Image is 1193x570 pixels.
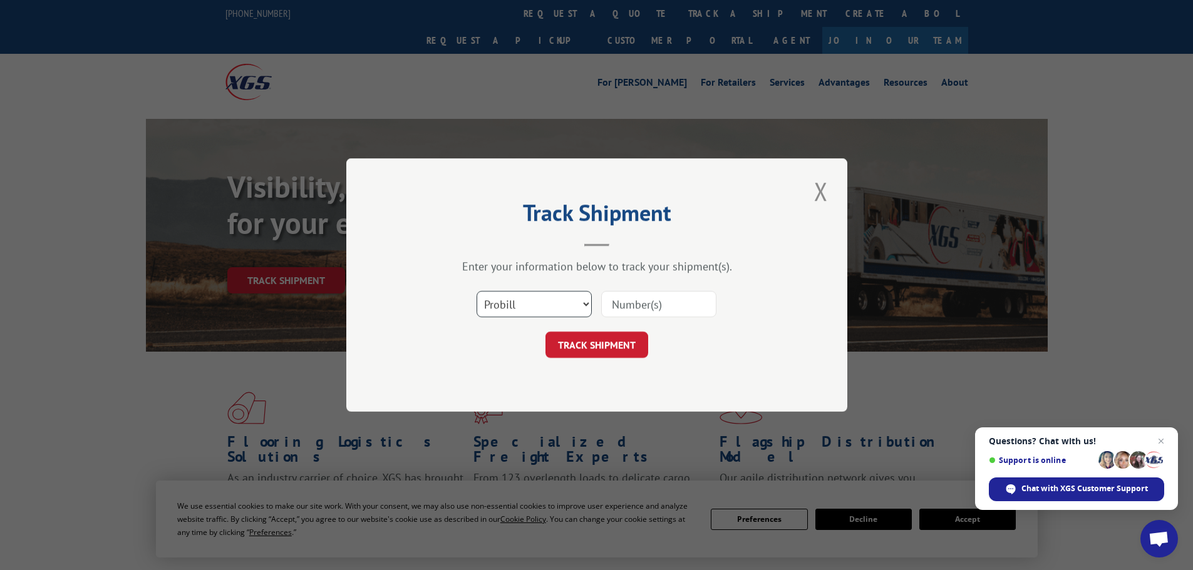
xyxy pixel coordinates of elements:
[989,436,1164,446] span: Questions? Chat with us!
[545,332,648,358] button: TRACK SHIPMENT
[1140,520,1178,557] a: Open chat
[409,204,785,228] h2: Track Shipment
[989,455,1094,465] span: Support is online
[409,259,785,273] div: Enter your information below to track your shipment(s).
[989,477,1164,501] span: Chat with XGS Customer Support
[601,291,716,317] input: Number(s)
[1021,483,1148,494] span: Chat with XGS Customer Support
[810,174,832,208] button: Close modal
